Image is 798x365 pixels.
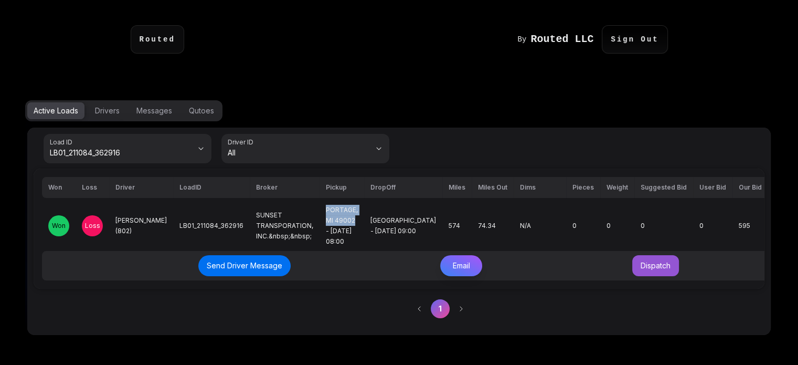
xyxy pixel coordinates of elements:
[136,106,172,116] div: Messages
[228,138,257,147] label: Driver ID
[52,222,66,230] span: Won
[472,177,514,198] th: Miles Out
[173,177,250,198] th: LoadID
[602,25,667,54] p: Sign Out
[405,294,760,324] nav: pagination navigation
[250,177,320,198] th: Broker
[440,255,482,276] button: Email
[514,177,566,198] th: Dims
[198,255,291,276] button: Send Driver Message
[76,177,109,198] th: Loss
[85,222,100,230] span: Loss
[109,177,173,198] th: Driver
[641,222,645,230] span: 0
[228,148,370,158] span: All
[530,34,593,45] h1: Routed LLC
[572,222,577,230] span: 0
[256,211,313,240] span: SUNSET TRANSPORATION, INC.&nbsp;&nbsp;
[600,177,634,198] th: Weight
[739,222,750,230] span: 595
[607,222,611,230] span: 0
[179,222,243,230] span: LB01_211084_362916
[115,216,167,235] span: [PERSON_NAME] (802)
[699,222,704,230] span: 0
[449,222,460,230] span: 574
[478,222,496,230] span: 74.34
[50,138,76,147] label: Load ID
[442,177,472,198] th: Miles
[732,177,768,198] th: Our Bid
[140,34,175,45] code: Routed
[611,34,658,45] code: Sign Out
[320,177,364,198] th: Pickup
[632,255,679,276] button: Dispatch
[50,148,193,158] span: LB01_211084_362916
[634,177,693,198] th: Suggested Bid
[326,206,358,245] span: PORTAGE, MI 49002 - [DATE] 08:00
[25,100,773,121] div: Options
[364,177,442,198] th: DropOff
[44,134,211,163] button: Load IDLB01_211084_362916
[693,177,732,198] th: User Bid
[189,106,214,116] div: Qutoes
[42,177,76,198] th: Won
[431,299,450,318] button: 1
[34,106,78,116] div: Active Loads
[517,34,602,45] a: By Routed LLC
[25,100,222,121] div: Options
[95,106,120,116] div: Drivers
[370,216,436,235] span: [GEOGRAPHIC_DATA] - [DATE] 09:00
[566,177,600,198] th: Pieces
[520,222,531,230] span: N/A
[221,134,389,163] button: Driver IDAll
